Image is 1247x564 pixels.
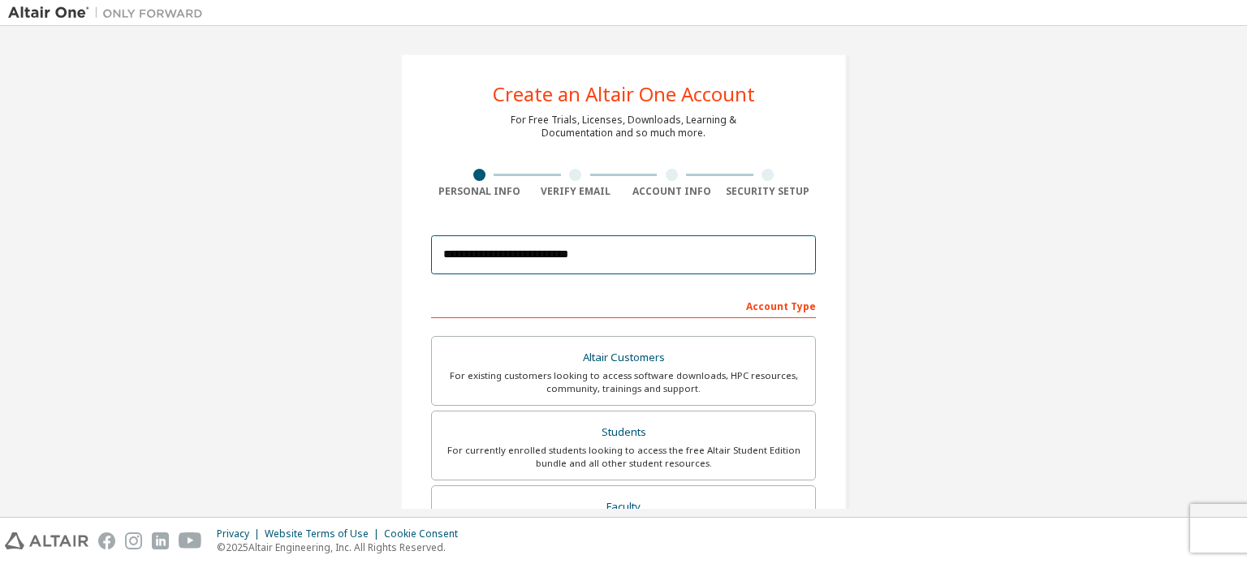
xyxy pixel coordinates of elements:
div: For currently enrolled students looking to access the free Altair Student Edition bundle and all ... [442,444,805,470]
p: © 2025 Altair Engineering, Inc. All Rights Reserved. [217,540,468,554]
div: Personal Info [431,185,528,198]
img: Altair One [8,5,211,21]
div: Students [442,421,805,444]
div: Account Type [431,292,816,318]
div: For existing customers looking to access software downloads, HPC resources, community, trainings ... [442,369,805,395]
img: youtube.svg [179,532,202,549]
div: Cookie Consent [384,527,468,540]
img: facebook.svg [98,532,115,549]
div: Altair Customers [442,347,805,369]
div: Create an Altair One Account [493,84,755,104]
img: linkedin.svg [152,532,169,549]
img: altair_logo.svg [5,532,88,549]
div: For Free Trials, Licenses, Downloads, Learning & Documentation and so much more. [511,114,736,140]
div: Security Setup [720,185,817,198]
div: Privacy [217,527,265,540]
div: Verify Email [528,185,624,198]
div: Account Info [623,185,720,198]
img: instagram.svg [125,532,142,549]
div: Faculty [442,496,805,519]
div: Website Terms of Use [265,527,384,540]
